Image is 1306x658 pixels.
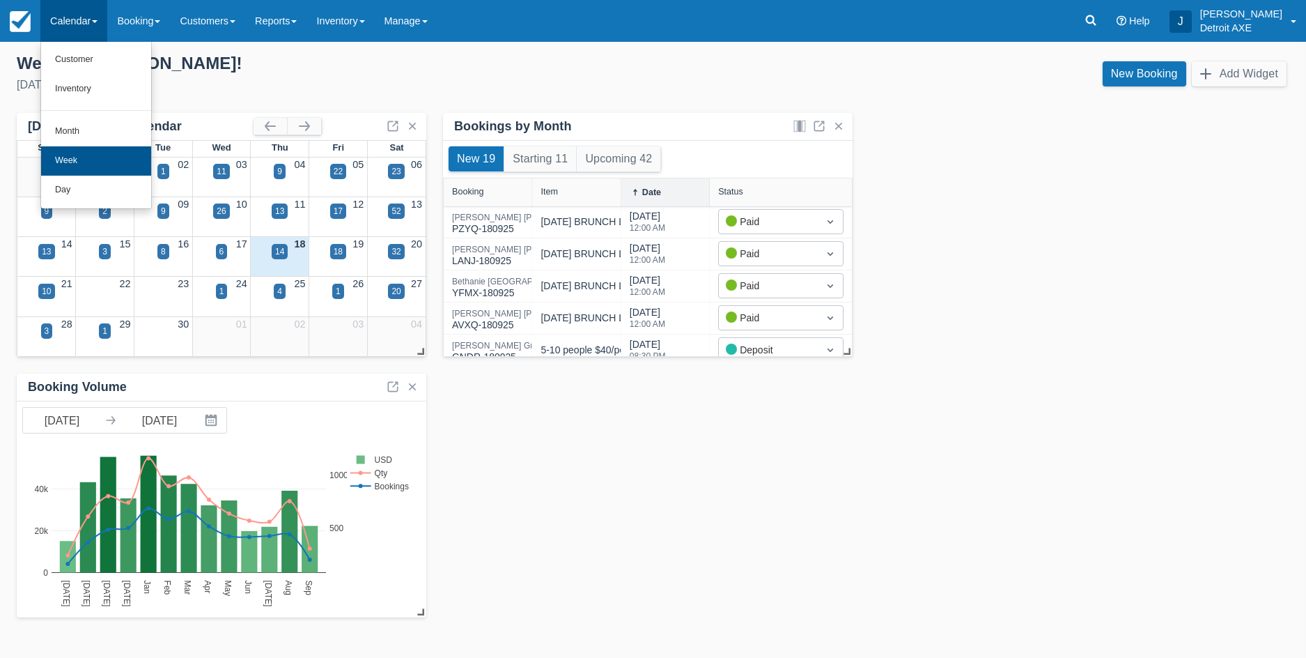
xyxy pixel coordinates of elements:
[236,238,247,250] a: 17
[41,45,151,75] a: Customer
[541,247,846,261] div: [DATE] BRUNCH LEAGUE (ORANGE) | 2025 | SEASON 5 - 12:30 PM
[277,165,282,178] div: 9
[541,279,846,293] div: [DATE] BRUNCH LEAGUE (ORANGE) | 2025 | SEASON 5 - 12:30 PM
[295,278,306,289] a: 25
[161,245,166,258] div: 8
[236,199,247,210] a: 10
[726,342,811,358] div: Deposit
[630,320,665,328] div: 12:00 AM
[42,285,51,298] div: 10
[17,77,642,93] div: [DATE]
[454,118,572,135] div: Bookings by Month
[411,159,422,170] a: 06
[630,241,665,273] div: [DATE]
[452,315,593,321] a: [PERSON_NAME] [PERSON_NAME]AVXQ-180925
[161,165,166,178] div: 1
[119,199,130,210] a: 08
[411,319,422,330] a: 04
[541,215,846,229] div: [DATE] BRUNCH LEAGUE (ORANGE) | 2025 | SEASON 5 - 12:30 PM
[332,142,344,153] span: Fri
[155,142,171,153] span: Tue
[219,285,224,298] div: 1
[1192,61,1286,86] button: Add Widget
[452,277,575,300] div: YFMX-180925
[452,251,692,257] a: [PERSON_NAME] [PERSON_NAME] &amp; [PERSON_NAME]LANJ-180925
[23,408,101,433] input: Start Date
[726,214,811,229] div: Paid
[10,11,31,32] img: checkfront-main-nav-mini-logo.png
[541,187,558,197] div: Item
[823,247,837,261] span: Dropdown icon
[352,159,364,170] a: 05
[1200,21,1282,35] p: Detroit AXE
[295,238,306,250] a: 18
[391,205,401,217] div: 52
[272,142,288,153] span: Thu
[178,278,189,289] a: 23
[1129,15,1150,26] span: Help
[236,319,247,330] a: 01
[630,337,666,369] div: [DATE]
[1200,7,1282,21] p: [PERSON_NAME]
[40,42,152,209] ul: Calendar
[452,245,692,268] div: LANJ-180925
[630,352,666,360] div: 08:30 PM
[630,288,665,296] div: 12:00 AM
[219,245,224,258] div: 6
[577,146,660,171] button: Upcoming 42
[102,325,107,337] div: 1
[217,205,226,217] div: 26
[61,319,72,330] a: 28
[102,205,107,217] div: 2
[17,53,642,74] div: Welcome , [PERSON_NAME] !
[630,273,665,305] div: [DATE]
[452,219,593,225] a: [PERSON_NAME] [PERSON_NAME]PZYQ-180925
[452,245,692,254] div: [PERSON_NAME] [PERSON_NAME] &amp; [PERSON_NAME]
[121,408,199,433] input: End Date
[295,319,306,330] a: 02
[452,213,593,236] div: PZYQ-180925
[541,311,846,326] div: [DATE] BRUNCH LEAGUE (ORANGE) | 2025 | SEASON 5 - 12:30 PM
[541,343,644,358] div: 5-10 people $40/person
[45,205,49,217] div: 9
[452,347,546,353] a: [PERSON_NAME] GrossGNDR-180925
[452,187,484,197] div: Booking
[452,309,593,332] div: AVXQ-180925
[28,118,254,135] div: [DATE] Booking Calendar
[452,309,593,318] div: [PERSON_NAME] [PERSON_NAME]
[178,238,189,250] a: 16
[452,342,546,350] div: [PERSON_NAME] Gross
[119,278,130,289] a: 22
[161,205,166,217] div: 9
[352,278,364,289] a: 26
[102,245,107,258] div: 3
[41,176,151,205] a: Day
[391,285,401,298] div: 20
[178,159,189,170] a: 02
[334,205,343,217] div: 17
[199,408,226,433] button: Interact with the calendar and add the check-in date for your trip.
[336,285,341,298] div: 1
[236,278,247,289] a: 24
[411,238,422,250] a: 20
[352,319,364,330] a: 03
[42,245,51,258] div: 13
[504,146,576,171] button: Starting 11
[277,285,282,298] div: 4
[452,283,575,289] a: Bethanie [GEOGRAPHIC_DATA]YFMX-180925
[61,278,72,289] a: 21
[1103,61,1186,86] a: New Booking
[41,117,151,146] a: Month
[630,305,665,337] div: [DATE]
[212,142,231,153] span: Wed
[630,209,665,240] div: [DATE]
[119,238,130,250] a: 15
[352,238,364,250] a: 19
[28,379,127,395] div: Booking Volume
[38,142,54,153] span: Sun
[452,277,575,286] div: Bethanie [GEOGRAPHIC_DATA]
[1117,16,1126,26] i: Help
[726,246,811,261] div: Paid
[1169,10,1192,33] div: J
[61,199,72,210] a: 07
